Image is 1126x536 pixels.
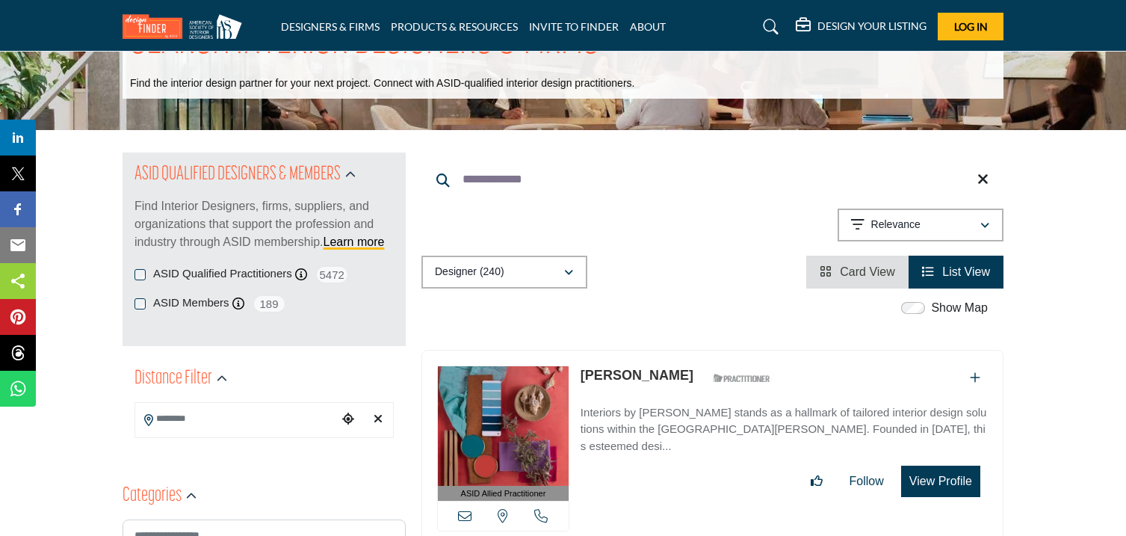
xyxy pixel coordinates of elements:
img: ASID Qualified Practitioners Badge Icon [708,369,775,388]
h2: ASID QUALIFIED DESIGNERS & MEMBERS [134,161,341,188]
span: List View [942,265,990,278]
a: Interiors by [PERSON_NAME] stands as a hallmark of tailored interior design solutions within the ... [581,395,988,455]
span: Log In [954,20,988,33]
button: Follow [840,466,894,496]
p: Find the interior design partner for your next project. Connect with ASID-qualified interior desi... [130,76,634,91]
p: Interiors by [PERSON_NAME] stands as a hallmark of tailored interior design solutions within the ... [581,404,988,455]
p: Mickey Searcy [581,366,693,386]
div: Clear search location [367,404,389,436]
a: INVITE TO FINDER [529,20,619,33]
a: Add To List [970,372,980,384]
span: 189 [253,295,286,313]
input: Search Location [135,404,337,434]
input: Search Keyword [421,161,1003,197]
label: ASID Members [153,295,229,312]
a: PRODUCTS & RESOURCES [391,20,518,33]
a: ABOUT [630,20,666,33]
input: ASID Members checkbox [134,298,146,309]
img: Mickey Searcy [438,366,569,486]
li: Card View [806,256,909,289]
p: Designer (240) [435,265,504,280]
a: View Card [820,265,895,278]
label: Show Map [931,299,988,317]
span: ASID Allied Practitioner [461,487,546,500]
div: Choose your current location [337,404,359,436]
input: ASID Qualified Practitioners checkbox [134,269,146,280]
button: View Profile [901,466,980,497]
p: Relevance [871,218,921,232]
button: Like listing [801,466,832,496]
button: Log In [938,13,1003,40]
a: View List [922,265,990,278]
button: Relevance [838,209,1003,241]
label: ASID Qualified Practitioners [153,265,292,283]
img: Site Logo [123,14,250,39]
span: 5472 [315,265,349,284]
h2: Categories [123,483,182,510]
a: DESIGNERS & FIRMS [281,20,380,33]
a: [PERSON_NAME] [581,368,693,383]
a: Search [749,15,788,39]
li: List View [909,256,1003,289]
h2: Distance Filter [134,366,212,392]
a: ASID Allied Practitioner [438,366,569,502]
span: Card View [840,265,895,278]
p: Find Interior Designers, firms, suppliers, and organizations that support the profession and indu... [134,197,394,251]
div: DESIGN YOUR LISTING [796,18,927,36]
a: Learn more [324,235,385,248]
h5: DESIGN YOUR LISTING [817,19,927,33]
button: Designer (240) [421,256,587,289]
